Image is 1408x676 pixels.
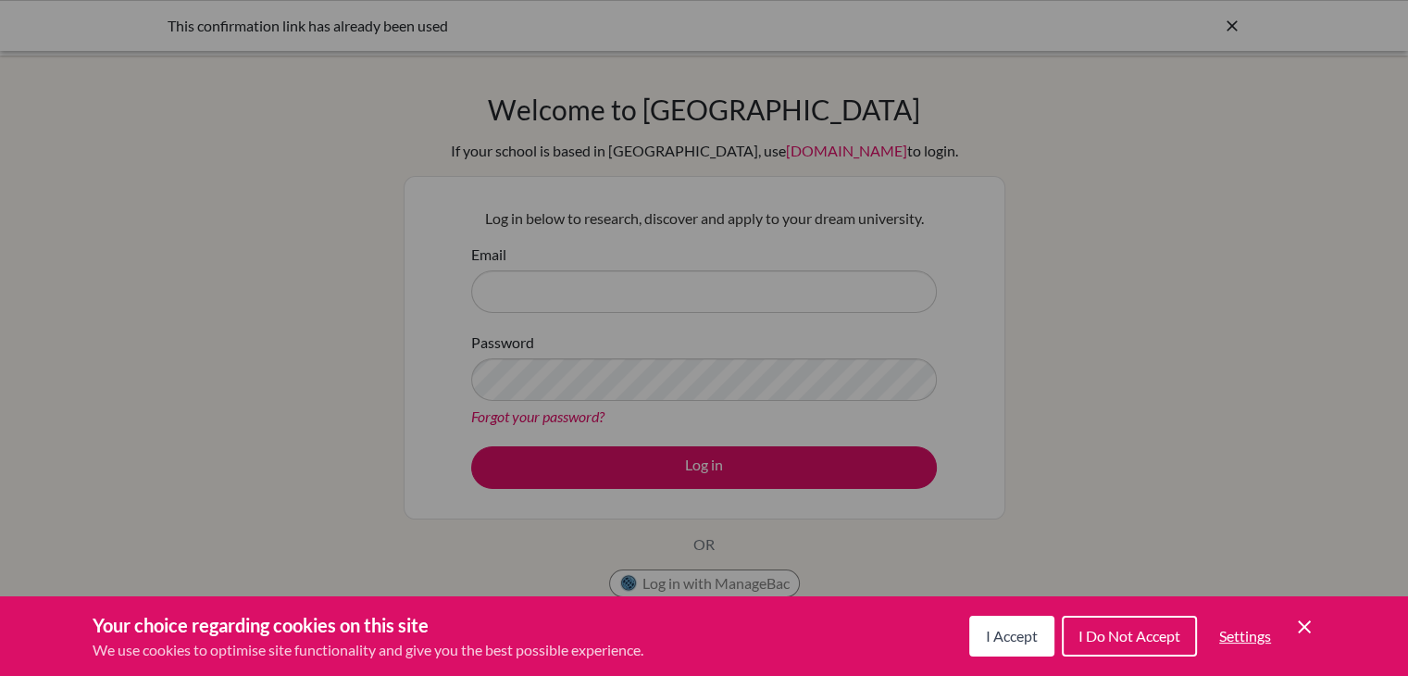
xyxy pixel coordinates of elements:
[986,627,1038,645] span: I Accept
[969,616,1054,657] button: I Accept
[93,611,643,639] h3: Your choice regarding cookies on this site
[1078,627,1180,645] span: I Do Not Accept
[1062,616,1197,657] button: I Do Not Accept
[93,639,643,661] p: We use cookies to optimise site functionality and give you the best possible experience.
[1204,618,1286,655] button: Settings
[1293,616,1315,638] button: Save and close
[1219,627,1271,645] span: Settings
